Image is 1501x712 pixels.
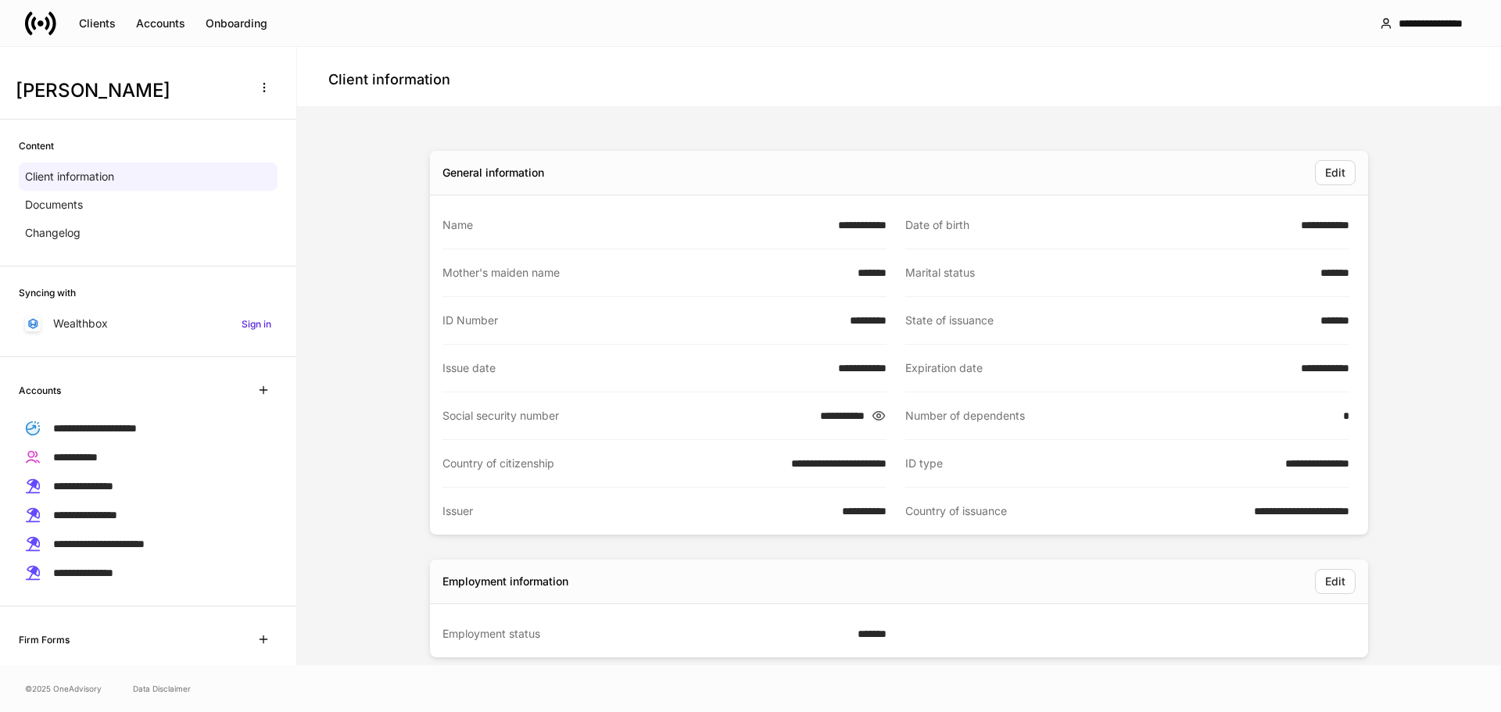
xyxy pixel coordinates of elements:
[442,408,811,424] div: Social security number
[1325,576,1345,587] div: Edit
[1315,569,1356,594] button: Edit
[133,682,191,695] a: Data Disclaimer
[25,682,102,695] span: © 2025 OneAdvisory
[442,626,848,642] div: Employment status
[442,456,782,471] div: Country of citizenship
[905,360,1291,376] div: Expiration date
[206,18,267,29] div: Onboarding
[1315,160,1356,185] button: Edit
[442,360,829,376] div: Issue date
[328,70,450,89] h4: Client information
[79,18,116,29] div: Clients
[442,574,568,589] div: Employment information
[242,317,271,331] h6: Sign in
[195,11,278,36] button: Onboarding
[442,503,833,519] div: Issuer
[442,165,544,181] div: General information
[25,169,114,184] p: Client information
[905,265,1311,281] div: Marital status
[19,138,54,153] h6: Content
[19,163,278,191] a: Client information
[905,313,1311,328] div: State of issuance
[136,18,185,29] div: Accounts
[905,217,1291,233] div: Date of birth
[905,503,1245,519] div: Country of issuance
[442,313,840,328] div: ID Number
[442,217,829,233] div: Name
[69,11,126,36] button: Clients
[25,225,81,241] p: Changelog
[19,191,278,219] a: Documents
[1325,167,1345,178] div: Edit
[19,383,61,398] h6: Accounts
[905,408,1334,424] div: Number of dependents
[16,78,242,103] h3: [PERSON_NAME]
[19,632,70,647] h6: Firm Forms
[126,11,195,36] button: Accounts
[19,285,76,300] h6: Syncing with
[905,456,1276,471] div: ID type
[19,309,278,338] a: WealthboxSign in
[25,197,83,213] p: Documents
[442,265,848,281] div: Mother's maiden name
[19,219,278,247] a: Changelog
[53,316,108,331] p: Wealthbox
